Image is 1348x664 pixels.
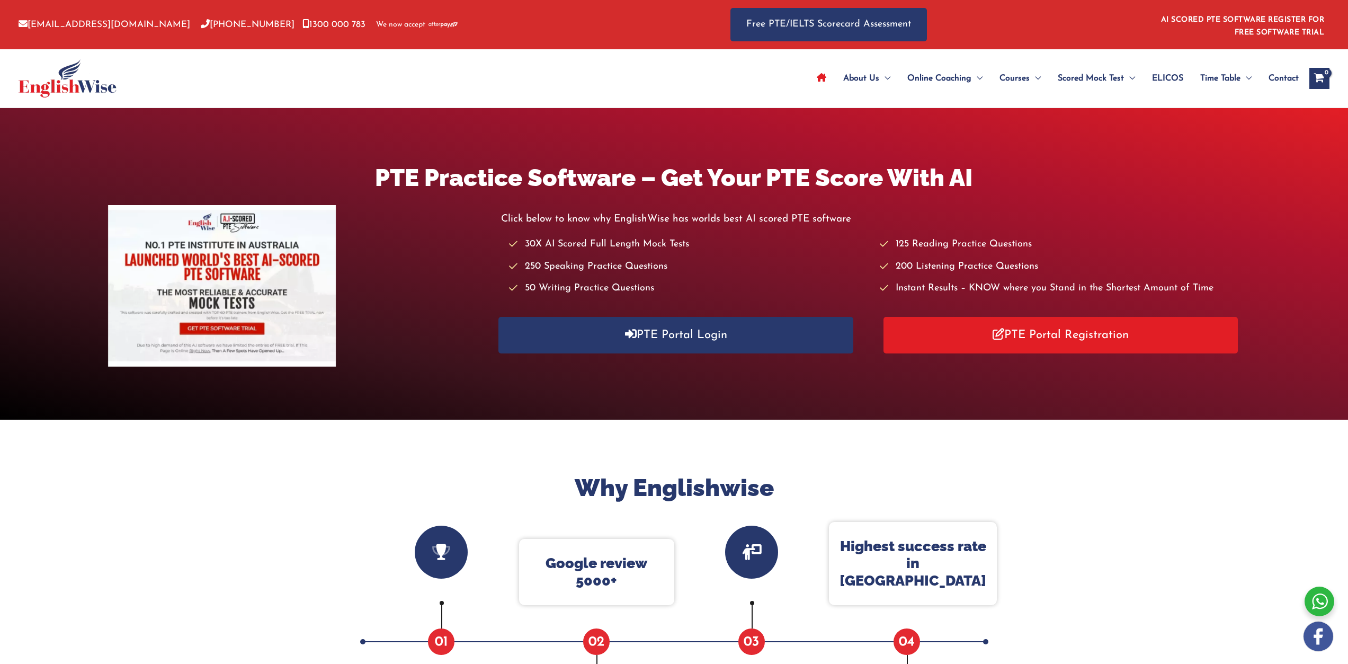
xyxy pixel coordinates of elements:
[907,60,971,97] span: Online Coaching
[1152,60,1183,97] span: ELICOS
[879,60,890,97] span: Menu Toggle
[428,22,458,28] img: Afterpay-Logo
[1124,60,1135,97] span: Menu Toggle
[201,20,294,29] a: [PHONE_NUMBER]
[880,258,1240,276] li: 200 Listening Practice Questions
[302,20,365,29] a: 1300 000 783
[1260,60,1299,97] a: Contact
[1049,60,1144,97] a: Scored Mock TestMenu Toggle
[1269,60,1299,97] span: Contact
[376,20,425,30] span: We now accept
[428,628,454,655] span: 01
[999,60,1030,97] span: Courses
[501,210,1240,228] p: Click below to know why EnglishWise has worlds best AI scored PTE software
[509,236,870,253] li: 30X AI Scored Full Length Mock Tests
[738,628,765,655] span: 03
[108,161,1240,194] h1: PTE Practice Software – Get Your PTE Score With AI
[843,60,879,97] span: About Us
[509,280,870,297] li: 50 Writing Practice Questions
[883,317,1238,353] a: PTE Portal Registration
[1304,622,1333,651] img: white-facebook.png
[509,258,870,276] li: 250 Speaking Practice Questions
[1309,68,1329,89] a: View Shopping Cart, empty
[894,628,920,655] span: 04
[19,59,117,98] img: cropped-ew-logo
[1200,60,1240,97] span: Time Table
[19,20,190,29] a: [EMAIL_ADDRESS][DOMAIN_NAME]
[899,60,991,97] a: Online CoachingMenu Toggle
[1155,7,1329,42] aside: Header Widget 1
[108,205,336,366] img: pte-institute-main
[840,538,986,589] p: Highest success rate in [GEOGRAPHIC_DATA]
[1240,60,1252,97] span: Menu Toggle
[808,60,1299,97] nav: Site Navigation: Main Menu
[880,236,1240,253] li: 125 Reading Practice Questions
[730,8,927,41] a: Free PTE/IELTS Scorecard Assessment
[356,473,992,504] h2: Why Englishwise
[1161,16,1325,37] a: AI SCORED PTE SOFTWARE REGISTER FOR FREE SOFTWARE TRIAL
[880,280,1240,297] li: Instant Results – KNOW where you Stand in the Shortest Amount of Time
[1058,60,1124,97] span: Scored Mock Test
[971,60,983,97] span: Menu Toggle
[835,60,899,97] a: About UsMenu Toggle
[991,60,1049,97] a: CoursesMenu Toggle
[498,317,853,353] a: PTE Portal Login
[1144,60,1192,97] a: ELICOS
[1192,60,1260,97] a: Time TableMenu Toggle
[530,555,664,589] p: Google review 5000+
[1030,60,1041,97] span: Menu Toggle
[583,628,610,655] span: 02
